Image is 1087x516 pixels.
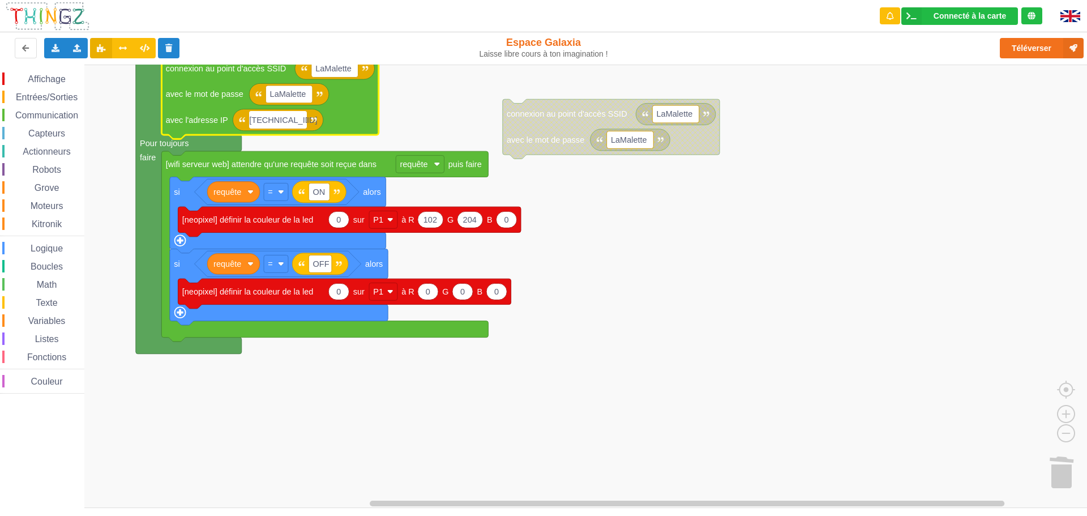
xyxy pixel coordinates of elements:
text: 204 [463,215,477,224]
text: à R [401,287,414,296]
text: 0 [460,287,465,296]
div: Tu es connecté au serveur de création de Thingz [1021,7,1042,24]
text: = [268,187,272,197]
text: faire [140,153,156,162]
text: 0 [336,287,341,296]
text: requête [213,187,241,197]
div: Connecté à la carte [934,12,1006,20]
div: Ta base fonctionne bien ! [901,7,1018,25]
text: 0 [494,287,499,296]
span: Capteurs [27,129,67,138]
span: Listes [33,334,61,344]
div: Espace Galaxia [449,36,639,59]
text: Pour toujours [140,138,189,147]
span: Entrées/Sorties [14,92,79,102]
text: connexion au point d'accès SSID [166,64,286,73]
span: Kitronik [30,219,63,229]
text: alors [365,259,383,268]
text: alors [363,187,380,197]
text: avec le mot de passe [507,135,584,144]
text: avec le mot de passe [166,89,243,99]
span: Moteurs [29,201,65,211]
span: Couleur [29,377,65,386]
text: LaMalette [657,109,693,118]
text: G [447,215,453,224]
span: Math [35,280,59,289]
text: P1 [373,215,383,224]
text: sur [353,287,365,296]
text: [neopixel] définir la couleur de la led [182,215,314,224]
text: connexion au point d'accès SSID [507,109,627,118]
text: LaMalette [611,135,647,144]
span: Grove [33,183,61,193]
text: LaMalette [315,64,352,73]
span: Robots [31,165,63,174]
span: Affichage [26,74,67,84]
text: B [487,215,493,224]
text: requête [400,160,427,169]
text: [neopixel] définir la couleur de la led [182,287,314,296]
text: puis faire [448,160,482,169]
text: 0 [504,215,508,224]
text: si [174,259,179,268]
span: Communication [14,110,80,120]
text: ON [313,187,326,197]
text: = [268,259,272,268]
span: Boucles [29,262,65,271]
text: G [442,287,448,296]
text: requête [213,259,241,268]
text: B [477,287,482,296]
button: Téléverser [1000,38,1084,58]
text: à R [401,215,414,224]
text: [TECHNICAL_ID] [254,116,318,125]
text: OFF [313,259,329,268]
span: Texte [34,298,59,308]
text: avec l'adresse IP [166,116,228,125]
text: LaMalette [270,89,306,99]
span: Actionneurs [21,147,72,156]
text: P1 [373,287,383,296]
div: Laisse libre cours à ton imagination ! [449,49,639,59]
text: [wifi serveur web] attendre qu'une requête soit reçue dans [166,160,376,169]
text: 102 [423,215,437,224]
text: 0 [336,215,341,224]
img: thingz_logo.png [5,1,90,31]
text: 0 [426,287,430,296]
img: gb.png [1060,10,1080,22]
span: Variables [27,316,67,326]
text: sur [353,215,365,224]
span: Logique [29,244,65,253]
span: Fonctions [25,352,68,362]
text: si [174,187,179,197]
